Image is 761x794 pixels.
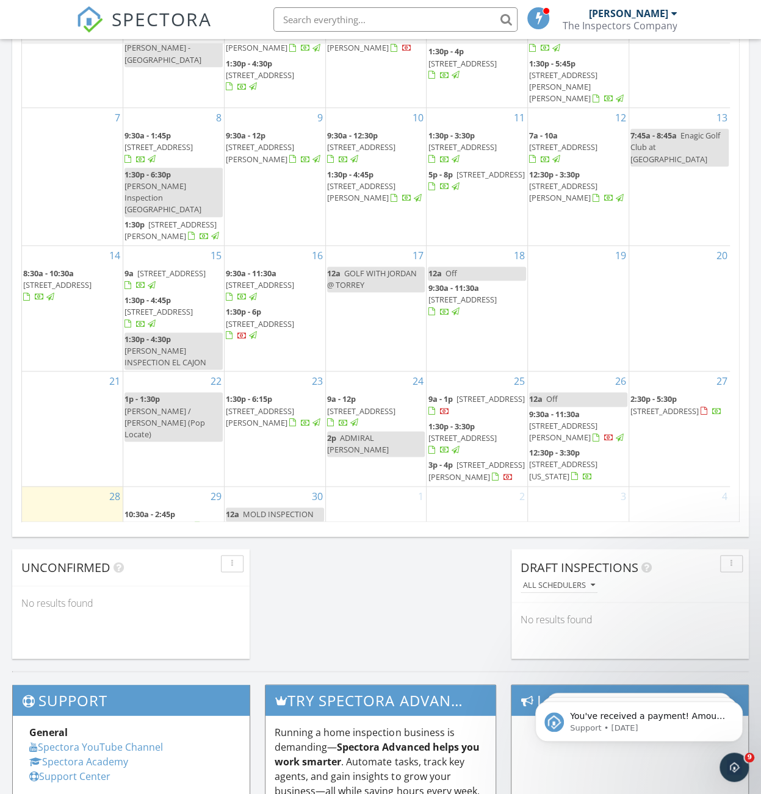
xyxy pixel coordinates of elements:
[327,432,336,443] span: 2p
[529,57,627,107] a: 1:30p - 5:45p [STREET_ADDRESS][PERSON_NAME][PERSON_NAME]
[410,371,426,391] a: Go to September 24, 2025
[720,753,749,782] iframe: Intercom live chat
[226,509,239,520] span: 12a
[714,108,730,127] a: Go to September 13, 2025
[29,769,110,782] a: Support Center
[107,371,123,391] a: Go to September 21, 2025
[588,7,668,20] div: [PERSON_NAME]
[124,130,171,141] span: 9:30a - 1:45p
[428,130,496,164] a: 1:30p - 3:30p [STREET_ADDRESS]
[529,420,597,443] span: [STREET_ADDRESS][PERSON_NAME]
[528,245,629,371] td: Go to September 19, 2025
[208,371,224,391] a: Go to September 22, 2025
[124,130,193,164] a: 9:30a - 1:45p [STREET_ADDRESS]
[226,57,324,95] a: 1:30p - 4:30p [STREET_ADDRESS]
[226,130,265,141] span: 9:30a - 12p
[428,294,496,305] span: [STREET_ADDRESS]
[529,130,558,141] span: 7a - 10a
[21,559,110,575] span: Unconfirmed
[224,108,325,246] td: Go to September 9, 2025
[23,279,92,290] span: [STREET_ADDRESS]
[309,246,325,265] a: Go to September 16, 2025
[528,371,629,486] td: Go to September 26, 2025
[613,371,629,391] a: Go to September 26, 2025
[529,130,597,164] a: 7a - 10a [STREET_ADDRESS]
[123,245,225,371] td: Go to September 15, 2025
[29,725,68,739] strong: General
[428,281,526,320] a: 9:30a - 11:30a [STREET_ADDRESS]
[226,268,294,302] a: 9:30a - 11:30a [STREET_ADDRESS]
[123,486,225,535] td: Go to September 29, 2025
[529,141,597,152] span: [STREET_ADDRESS]
[562,20,677,32] div: The Inspectors Company
[226,306,261,317] span: 1:30p - 6p
[226,393,322,427] a: 1:30p - 6:15p [STREET_ADDRESS][PERSON_NAME]
[76,6,103,33] img: The Best Home Inspection Software - Spectora
[327,393,395,427] a: 9a - 12p [STREET_ADDRESS]
[529,129,627,167] a: 7a - 10a [STREET_ADDRESS]
[529,393,543,404] span: 12a
[528,486,629,535] td: Go to October 3, 2025
[224,245,325,371] td: Go to September 16, 2025
[529,407,627,446] a: 9:30a - 11:30a [STREET_ADDRESS][PERSON_NAME]
[309,371,325,391] a: Go to September 23, 2025
[630,406,699,417] span: [STREET_ADDRESS]
[123,371,225,486] td: Go to September 22, 2025
[410,246,426,265] a: Go to September 17, 2025
[273,7,518,32] input: Search everything...
[629,371,730,486] td: Go to September 27, 2025
[325,108,427,246] td: Go to September 10, 2025
[76,16,212,42] a: SPECTORA
[428,282,496,317] a: 9:30a - 11:30a [STREET_ADDRESS]
[410,108,426,127] a: Go to September 10, 2025
[226,70,294,80] span: [STREET_ADDRESS]
[124,266,223,293] a: 9a [STREET_ADDRESS]
[226,58,294,92] a: 1:30p - 4:30p [STREET_ADDRESS]
[427,245,528,371] td: Go to September 18, 2025
[428,459,452,470] span: 3p - 4p
[511,685,748,715] h3: Latest Updates
[427,108,528,246] td: Go to September 11, 2025
[107,246,123,265] a: Go to September 14, 2025
[517,676,761,761] iframe: Intercom notifications message
[529,459,597,481] span: [STREET_ADDRESS][US_STATE]
[226,129,324,167] a: 9:30a - 12p [STREET_ADDRESS][PERSON_NAME]
[12,586,250,619] div: No results found
[327,169,373,180] span: 1:30p - 4:45p
[124,345,206,368] span: [PERSON_NAME] INSPECTION EL CAJON
[327,129,425,167] a: 9:30a - 12:30p [STREET_ADDRESS]
[327,432,389,455] span: ADMIRAL [PERSON_NAME]
[528,108,629,246] td: Go to September 12, 2025
[613,108,629,127] a: Go to September 12, 2025
[428,432,496,443] span: [STREET_ADDRESS]
[327,130,378,141] span: 9:30a - 12:30p
[517,487,527,506] a: Go to October 2, 2025
[416,487,426,506] a: Go to October 1, 2025
[137,268,206,279] span: [STREET_ADDRESS]
[226,58,272,69] span: 1:30p - 4:30p
[124,293,223,332] a: 1:30p - 4:45p [STREET_ADDRESS]
[23,268,74,279] span: 8:30a - 10:30a
[124,268,206,290] a: 9a [STREET_ADDRESS]
[214,108,224,127] a: Go to September 8, 2025
[629,486,730,535] td: Go to October 4, 2025
[124,393,160,404] span: 1p - 1:30p
[529,409,580,420] span: 9:30a - 11:30a
[124,218,223,244] a: 1:30p [STREET_ADDRESS][PERSON_NAME]
[265,685,495,715] h3: Try spectora advanced [DATE]
[325,245,427,371] td: Go to September 17, 2025
[22,108,123,246] td: Go to September 7, 2025
[327,168,425,206] a: 1:30p - 4:45p [STREET_ADDRESS][PERSON_NAME]
[529,169,580,180] span: 12:30p - 3:30p
[428,169,524,191] a: 5p - 8p [STREET_ADDRESS]
[53,47,211,58] p: Message from Support, sent 1w ago
[124,507,223,534] a: 10:30a - 2:45p [STREET_ADDRESS]
[243,509,314,520] span: MOLD INSPECTION
[456,393,524,404] span: [STREET_ADDRESS]
[511,246,527,265] a: Go to September 18, 2025
[618,487,629,506] a: Go to October 3, 2025
[428,45,526,83] a: 1:30p - 4p [STREET_ADDRESS]
[521,577,597,593] button: All schedulers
